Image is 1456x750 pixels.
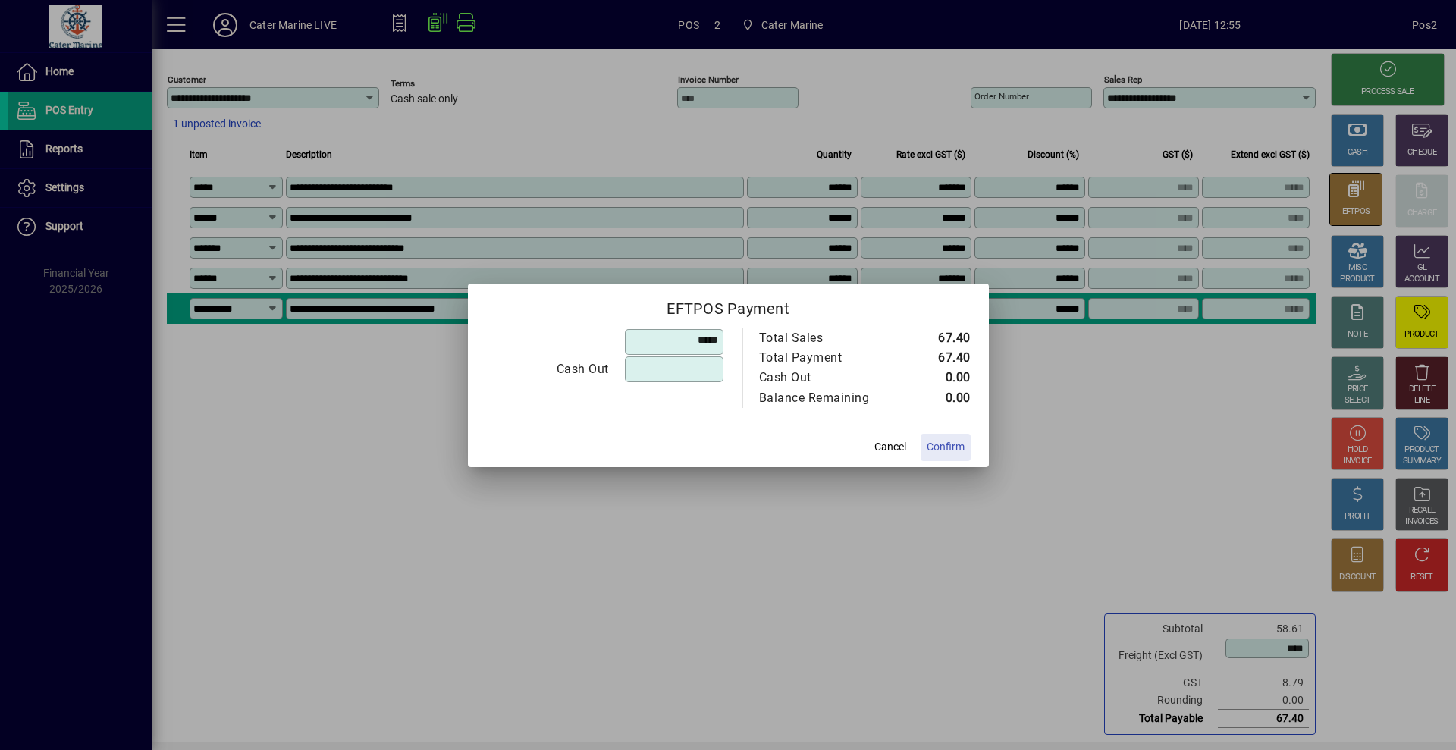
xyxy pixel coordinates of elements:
div: Balance Remaining [759,389,886,407]
td: 0.00 [902,388,971,408]
td: 0.00 [902,368,971,388]
div: Cash Out [759,369,886,387]
h2: EFTPOS Payment [468,284,989,328]
td: 67.40 [902,328,971,348]
div: Cash Out [487,360,609,378]
span: Cancel [874,439,906,455]
button: Cancel [866,434,915,461]
button: Confirm [921,434,971,461]
span: Confirm [927,439,965,455]
td: Total Payment [758,348,902,368]
td: 67.40 [902,348,971,368]
td: Total Sales [758,328,902,348]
